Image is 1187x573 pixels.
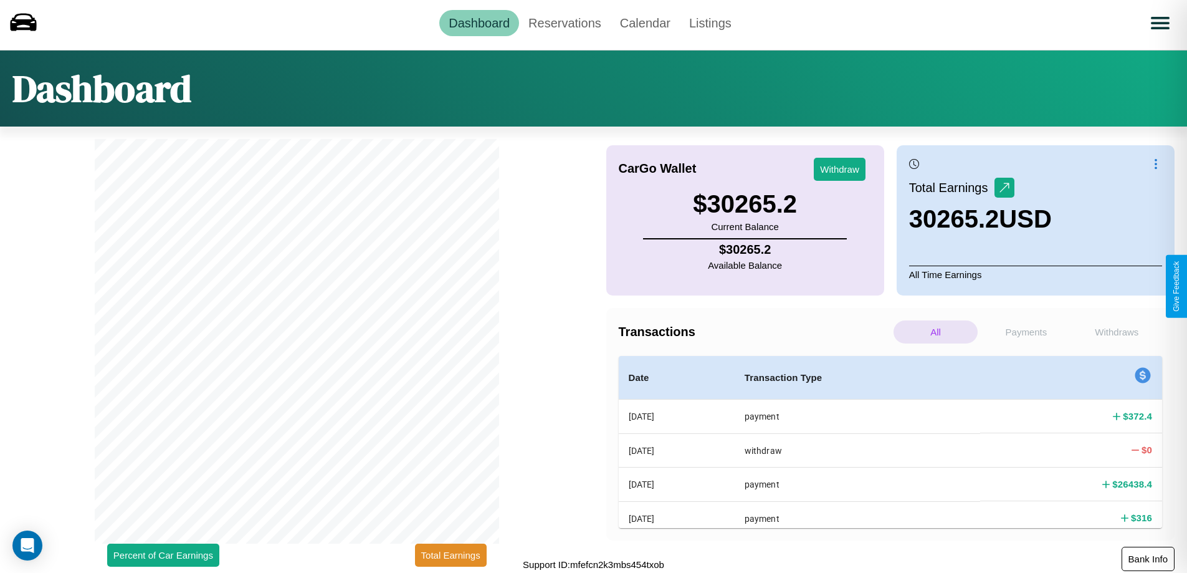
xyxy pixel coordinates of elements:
[619,400,735,434] th: [DATE]
[1075,320,1159,344] p: Withdraws
[629,370,725,385] h4: Date
[745,370,971,385] h4: Transaction Type
[735,468,981,501] th: payment
[909,266,1162,283] p: All Time Earnings
[680,10,741,36] a: Listings
[415,544,487,567] button: Total Earnings
[1142,443,1152,456] h4: $ 0
[735,433,981,467] th: withdraw
[107,544,219,567] button: Percent of Car Earnings
[12,531,42,561] div: Open Intercom Messenger
[693,190,797,218] h3: $ 30265.2
[1143,6,1178,41] button: Open menu
[909,205,1052,233] h3: 30265.2 USD
[1131,511,1152,524] h4: $ 316
[619,325,890,339] h4: Transactions
[1172,261,1181,312] div: Give Feedback
[693,218,797,235] p: Current Balance
[619,433,735,467] th: [DATE]
[1122,547,1175,571] button: Bank Info
[735,501,981,535] th: payment
[708,257,782,274] p: Available Balance
[735,400,981,434] th: payment
[619,161,697,176] h4: CarGo Wallet
[814,158,865,181] button: Withdraw
[1112,478,1152,491] h4: $ 26438.4
[12,63,191,114] h1: Dashboard
[984,320,1068,344] p: Payments
[894,320,978,344] p: All
[611,10,680,36] a: Calendar
[708,243,782,257] h4: $ 30265.2
[909,176,994,199] p: Total Earnings
[619,468,735,501] th: [DATE]
[619,501,735,535] th: [DATE]
[439,10,519,36] a: Dashboard
[519,10,611,36] a: Reservations
[1123,410,1152,423] h4: $ 372.4
[523,556,664,573] p: Support ID: mfefcn2k3mbs454txob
